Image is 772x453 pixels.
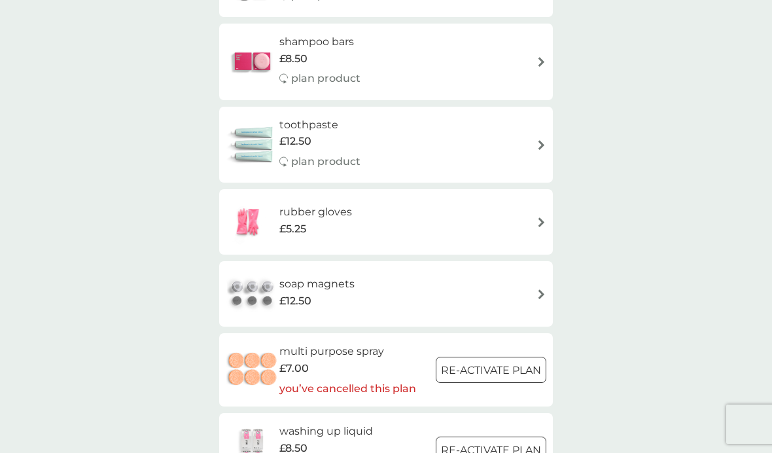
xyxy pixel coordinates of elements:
img: arrow right [536,140,546,150]
img: toothpaste [226,122,279,168]
img: arrow right [536,57,546,67]
h6: soap magnets [279,276,355,293]
span: £7.00 [279,360,309,377]
img: soap magnets [226,271,279,317]
img: arrow right [536,289,546,299]
img: arrow right [536,217,546,227]
h6: washing up liquid [279,423,416,440]
h6: toothpaste [279,117,360,134]
span: £5.25 [279,221,306,238]
p: plan product [291,153,360,170]
p: you’ve cancelled this plan [279,380,416,397]
img: multi purpose spray [226,347,279,393]
p: plan product [291,70,360,87]
h6: rubber gloves [279,204,352,221]
span: £8.50 [279,50,307,67]
h6: shampoo bars [279,33,360,50]
span: £12.50 [279,133,311,150]
p: Re-activate Plan [441,362,541,379]
img: shampoo bars [226,39,279,84]
span: £12.50 [279,293,311,310]
img: rubber gloves [226,199,272,245]
h6: multi purpose spray [279,343,416,360]
button: Re-activate Plan [436,357,546,383]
